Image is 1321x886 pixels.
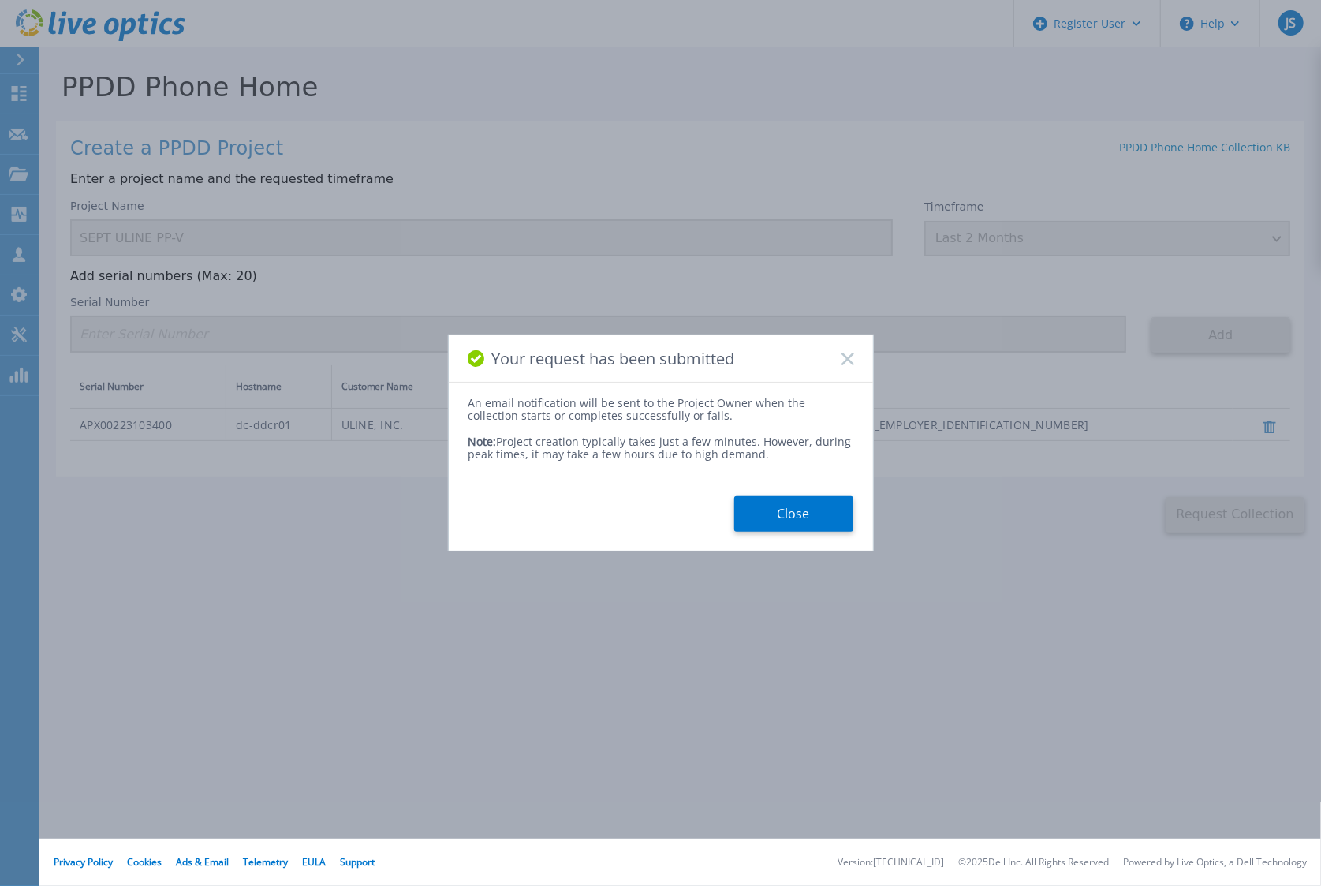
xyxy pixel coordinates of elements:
div: Project creation typically takes just a few minutes. However, during peak times, it may take a fe... [468,423,853,461]
a: Privacy Policy [54,855,113,869]
div: An email notification will be sent to the Project Owner when the collection starts or completes s... [468,397,853,422]
a: EULA [302,855,326,869]
li: © 2025 Dell Inc. All Rights Reserved [958,858,1109,868]
a: Ads & Email [176,855,229,869]
li: Version: [TECHNICAL_ID] [838,858,944,868]
span: Your request has been submitted [492,350,735,368]
button: Close [734,496,853,532]
a: Support [340,855,375,869]
li: Powered by Live Optics, a Dell Technology [1123,858,1307,868]
a: Cookies [127,855,162,869]
a: Telemetry [243,855,288,869]
span: Note: [468,434,497,449]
